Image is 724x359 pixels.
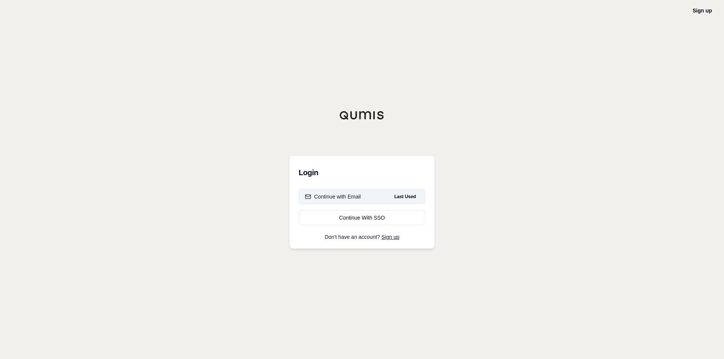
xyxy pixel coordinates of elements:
[299,165,425,180] h3: Login
[299,234,425,240] p: Don't have an account?
[299,189,425,204] button: Continue with EmailLast Used
[391,192,419,201] span: Last Used
[305,193,361,200] div: Continue with Email
[382,234,399,240] a: Sign up
[305,214,419,222] div: Continue With SSO
[299,210,425,225] a: Continue With SSO
[339,111,385,120] img: Qumis
[693,8,712,14] a: Sign up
